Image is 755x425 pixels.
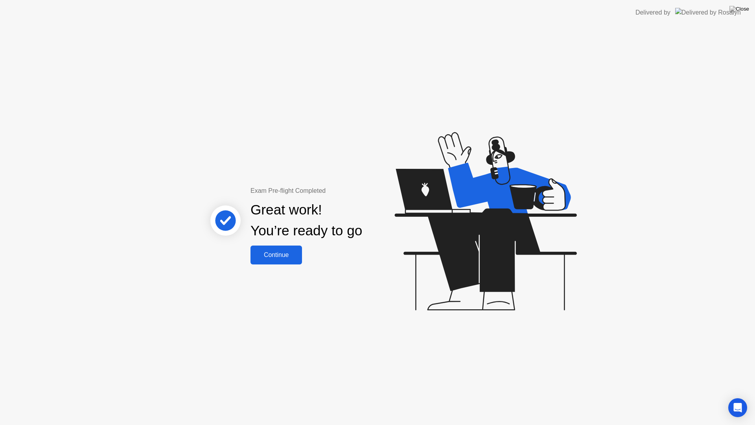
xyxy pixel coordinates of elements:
div: Open Intercom Messenger [728,398,747,417]
button: Continue [250,246,302,264]
div: Great work! You’re ready to go [250,200,362,241]
div: Exam Pre-flight Completed [250,186,413,196]
div: Delivered by [635,8,670,17]
div: Continue [253,251,300,259]
img: Close [729,6,749,12]
img: Delivered by Rosalyn [675,8,741,17]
